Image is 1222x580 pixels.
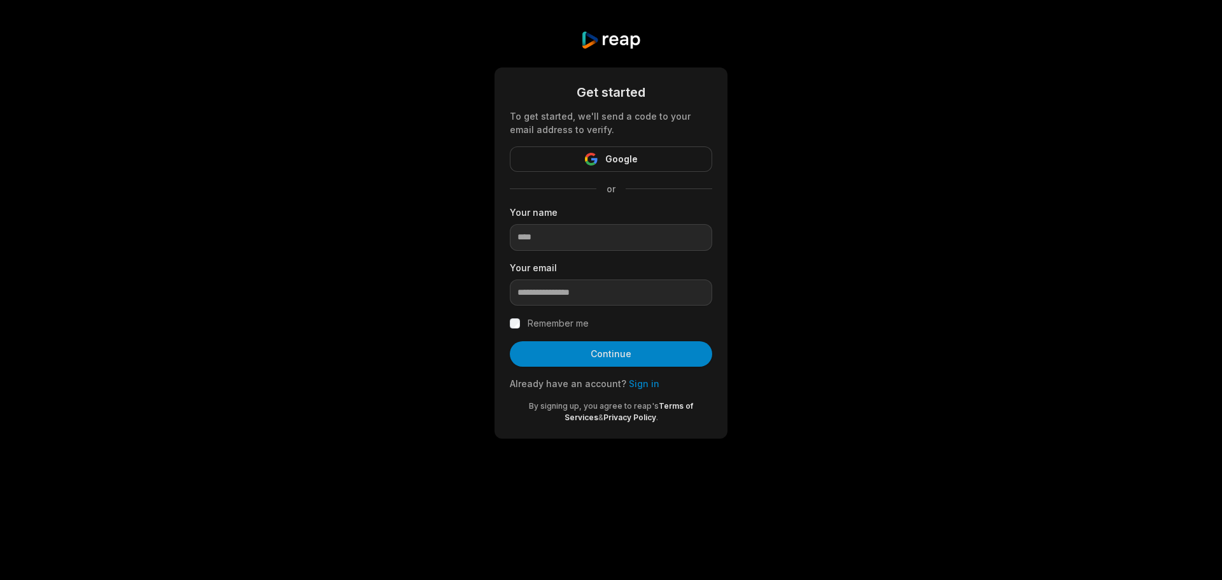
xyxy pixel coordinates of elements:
span: . [656,413,658,422]
img: reap [580,31,641,50]
div: Get started [510,83,712,102]
span: By signing up, you agree to reap's [529,401,659,411]
span: & [598,413,603,422]
span: Already have an account? [510,378,626,389]
div: To get started, we'll send a code to your email address to verify. [510,110,712,136]
button: Google [510,146,712,172]
label: Your name [510,206,712,219]
button: Continue [510,341,712,367]
label: Remember me [528,316,589,331]
label: Your email [510,261,712,274]
a: Privacy Policy [603,413,656,422]
a: Sign in [629,378,659,389]
span: Google [605,152,638,167]
span: or [596,182,626,195]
